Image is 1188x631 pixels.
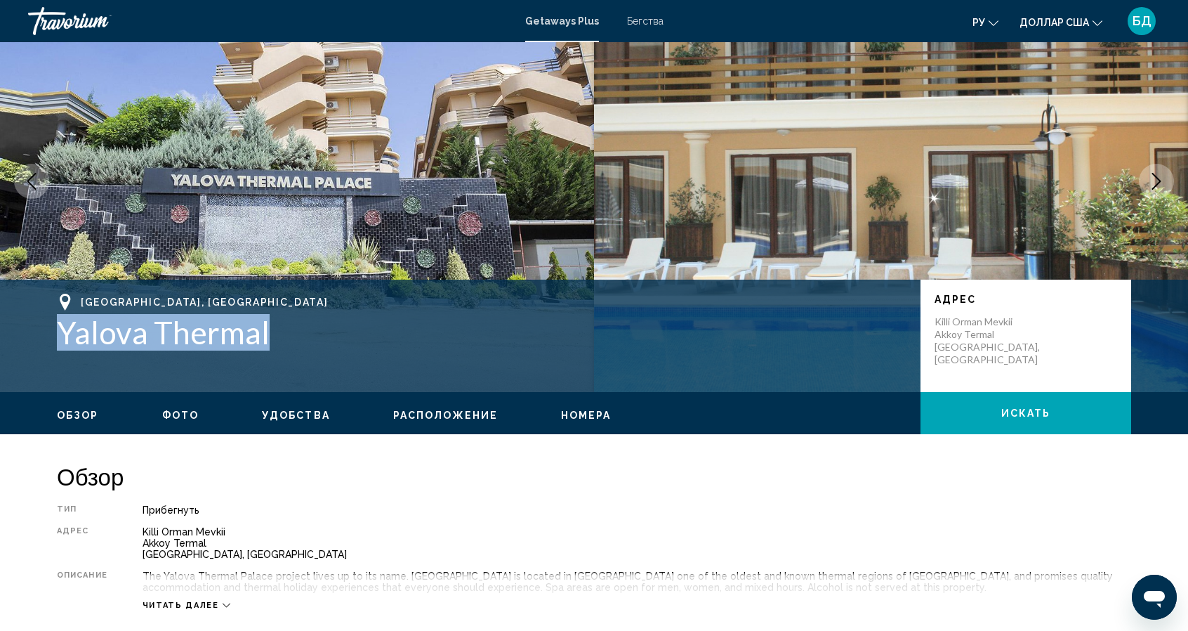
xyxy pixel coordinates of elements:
p: Адрес [935,294,1117,305]
button: Изменить валюту [1019,12,1102,32]
a: Травориум [28,7,511,35]
span: [GEOGRAPHIC_DATA], [GEOGRAPHIC_DATA] [81,297,328,308]
button: Расположение [393,409,498,422]
h1: Yalova Thermal [57,314,906,351]
font: ру [972,17,985,28]
button: Номера [561,409,612,422]
button: Изменить язык [972,12,998,32]
span: Читать далее [143,601,219,610]
div: Прибегнуть [143,505,1131,516]
a: Getaways Plus [525,15,599,27]
font: доллар США [1019,17,1089,28]
div: Тип [57,505,107,516]
div: Адрес [57,526,107,560]
button: Удобства [262,409,330,422]
button: Next image [1139,164,1174,199]
button: искать [920,392,1131,434]
iframe: Кнопка запуска окна обмена сообщениями [1132,575,1177,620]
button: Обзор [57,409,99,422]
h2: Обзор [57,462,1131,490]
div: The Yalova Thermal Palace project lives up to its name. [GEOGRAPHIC_DATA] is located in [GEOGRAPH... [143,571,1131,593]
p: Killi Orman Mevkii Akkoy Termal [GEOGRAPHIC_DATA], [GEOGRAPHIC_DATA] [935,315,1047,366]
button: Меню пользователя [1123,6,1160,36]
font: БД [1133,13,1151,28]
button: Читать далее [143,600,230,611]
span: искать [1001,408,1051,419]
button: Фото [162,409,199,422]
div: Killi Orman Mevkii Akkoy Termal [GEOGRAPHIC_DATA], [GEOGRAPHIC_DATA] [143,526,1131,560]
div: Описание [57,571,107,593]
button: Previous image [14,164,49,199]
a: Бегства [627,15,664,27]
